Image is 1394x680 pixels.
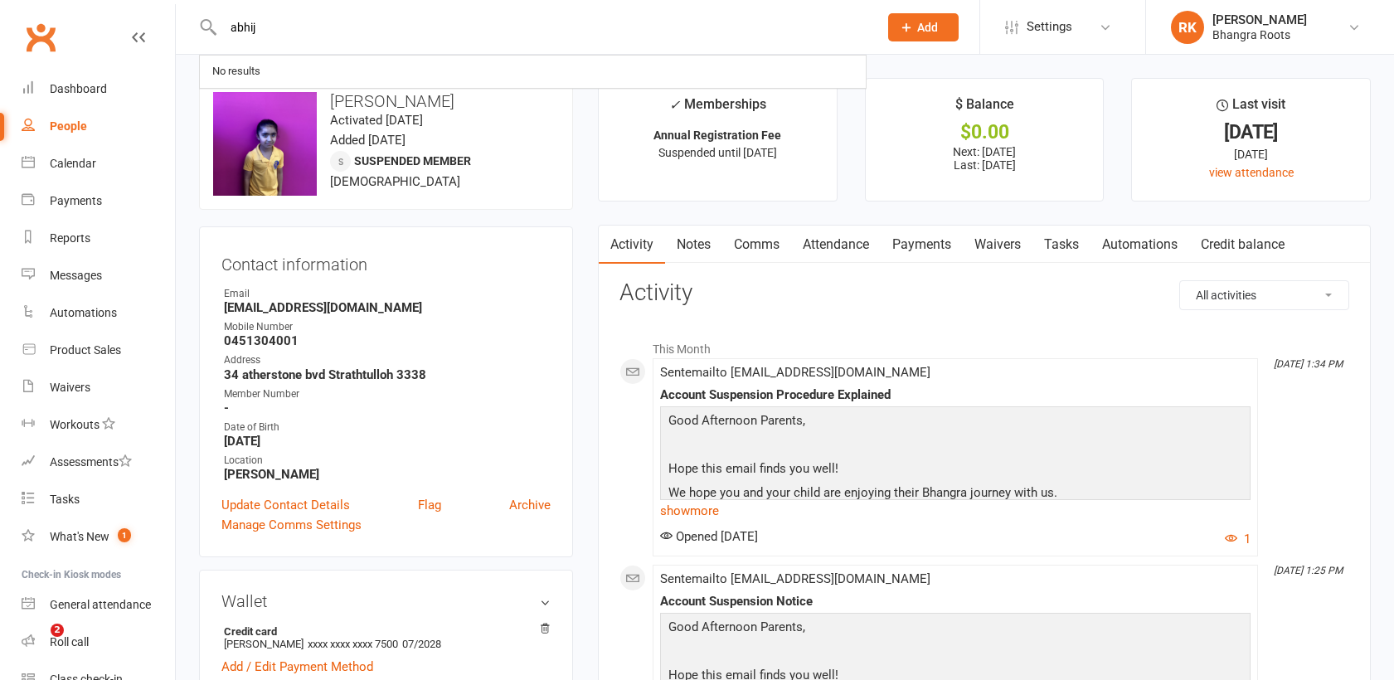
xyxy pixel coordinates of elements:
a: Payments [881,226,963,264]
button: Add [888,13,959,41]
div: Mobile Number [224,319,551,335]
a: Assessments [22,444,175,481]
a: Roll call [22,624,175,661]
p: We hope you and your child are enjoying their Bhangra journey with us. [664,483,1246,507]
p: Good Afternoon Parents, [664,410,1246,435]
li: [PERSON_NAME] [221,623,551,653]
a: Tasks [1032,226,1090,264]
a: Archive [509,495,551,515]
strong: 0451304001 [224,333,551,348]
div: Date of Birth [224,420,551,435]
div: Tasks [50,493,80,506]
div: Dashboard [50,82,107,95]
div: Messages [50,269,102,282]
strong: [DATE] [224,434,551,449]
span: Settings [1027,8,1072,46]
strong: 34 atherstone bvd Strathtulloh 3338 [224,367,551,382]
div: $ Balance [955,94,1014,124]
div: [DATE] [1147,145,1355,163]
h3: Wallet [221,592,551,610]
div: Roll call [50,635,89,648]
div: RK [1171,11,1204,44]
div: General attendance [50,598,151,611]
img: image1741399661.png [213,92,317,196]
a: What's New1 [22,518,175,556]
a: Workouts [22,406,175,444]
a: Automations [22,294,175,332]
strong: Credit card [224,625,542,638]
span: 07/2028 [402,638,441,650]
a: Notes [665,226,722,264]
a: Clubworx [20,17,61,58]
h3: [PERSON_NAME] [213,92,559,110]
a: Tasks [22,481,175,518]
a: Flag [418,495,441,515]
a: People [22,108,175,145]
span: Sent email to [EMAIL_ADDRESS][DOMAIN_NAME] [660,571,930,586]
div: Last visit [1217,94,1285,124]
h3: Activity [619,280,1349,306]
div: No results [207,60,265,84]
div: Address [224,352,551,368]
a: view attendance [1209,166,1294,179]
a: Update Contact Details [221,495,350,515]
div: Assessments [50,455,132,469]
a: Manage Comms Settings [221,515,362,535]
button: 1 [1225,529,1251,549]
li: This Month [619,332,1349,358]
a: Waivers [963,226,1032,264]
a: Dashboard [22,70,175,108]
div: Waivers [50,381,90,394]
div: Payments [50,194,102,207]
div: Member Number [224,386,551,402]
div: Account Suspension Notice [660,595,1251,609]
div: Reports [50,231,90,245]
time: Added [DATE] [330,133,406,148]
div: What's New [50,530,109,543]
i: [DATE] 1:34 PM [1274,358,1343,370]
div: Memberships [669,94,766,124]
iframe: Intercom live chat [17,624,56,663]
div: $0.00 [881,124,1089,141]
span: Add [917,21,938,34]
p: Hope this email finds you well! [664,459,1246,483]
a: Product Sales [22,332,175,369]
div: People [50,119,87,133]
span: 2 [51,624,64,637]
div: Workouts [50,418,100,431]
input: Search... [218,16,867,39]
div: [DATE] [1147,124,1355,141]
strong: [PERSON_NAME] [224,467,551,482]
span: xxxx xxxx xxxx 7500 [308,638,398,650]
a: General attendance kiosk mode [22,586,175,624]
span: [DEMOGRAPHIC_DATA] [330,174,460,189]
a: Waivers [22,369,175,406]
span: Suspended until [DATE] [658,146,777,159]
div: Bhangra Roots [1212,27,1307,42]
p: Good Afternoon Parents, [664,617,1246,641]
div: Email [224,286,551,302]
i: ✓ [669,97,680,113]
a: Reports [22,220,175,257]
h3: Contact information [221,249,551,274]
strong: Annual Registration Fee [653,129,781,142]
div: Calendar [50,157,96,170]
p: Next: [DATE] Last: [DATE] [881,145,1089,172]
a: Activity [599,226,665,264]
a: Add / Edit Payment Method [221,657,373,677]
span: Opened [DATE] [660,529,758,544]
a: Messages [22,257,175,294]
div: Product Sales [50,343,121,357]
a: show more [660,499,1251,522]
div: Account Suspension Procedure Explained [660,388,1251,402]
a: Calendar [22,145,175,182]
div: Location [224,453,551,469]
a: Automations [1090,226,1189,264]
span: 1 [118,528,131,542]
div: [PERSON_NAME] [1212,12,1307,27]
a: Payments [22,182,175,220]
a: Credit balance [1189,226,1296,264]
time: Activated [DATE] [330,113,423,128]
i: [DATE] 1:25 PM [1274,565,1343,576]
span: Sent email to [EMAIL_ADDRESS][DOMAIN_NAME] [660,365,930,380]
